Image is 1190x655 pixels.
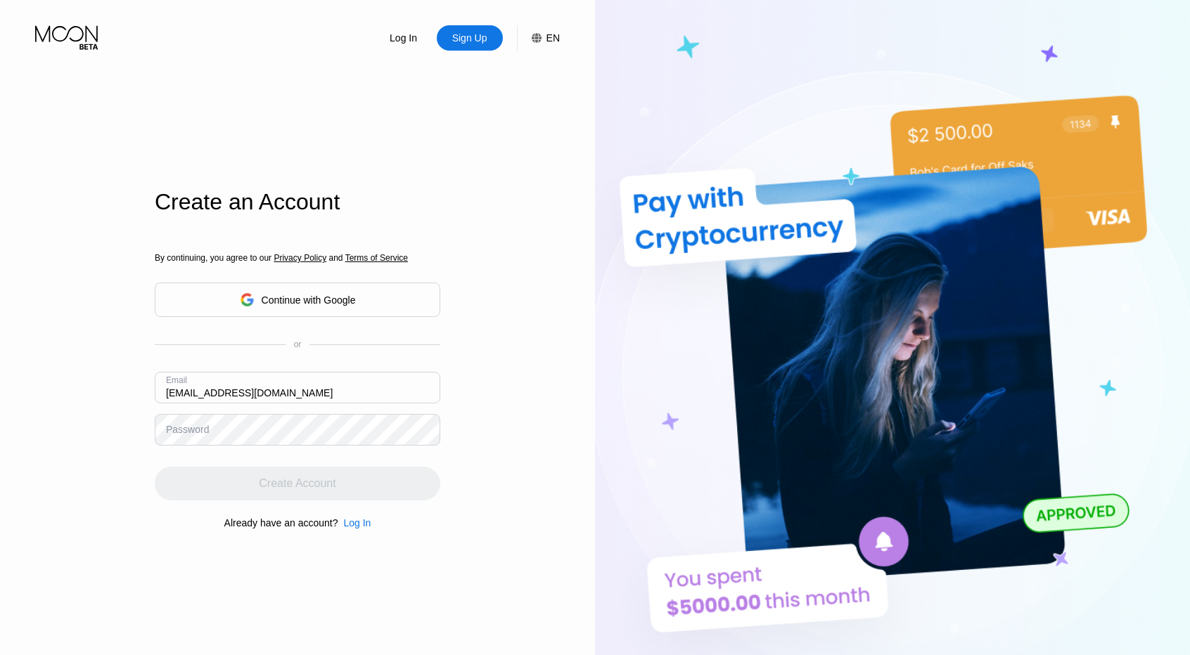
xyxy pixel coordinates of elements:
[546,32,560,44] div: EN
[155,283,440,317] div: Continue with Google
[451,31,489,45] div: Sign Up
[517,25,560,51] div: EN
[437,25,503,51] div: Sign Up
[155,189,440,215] div: Create an Account
[338,517,371,528] div: Log In
[166,424,209,435] div: Password
[155,253,440,263] div: By continuing, you agree to our
[274,253,326,263] span: Privacy Policy
[345,253,408,263] span: Terms of Service
[388,31,418,45] div: Log In
[224,517,338,528] div: Already have an account?
[343,517,371,528] div: Log In
[326,253,345,263] span: and
[371,25,437,51] div: Log In
[262,294,356,306] div: Continue with Google
[294,339,302,349] div: or
[166,375,187,385] div: Email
